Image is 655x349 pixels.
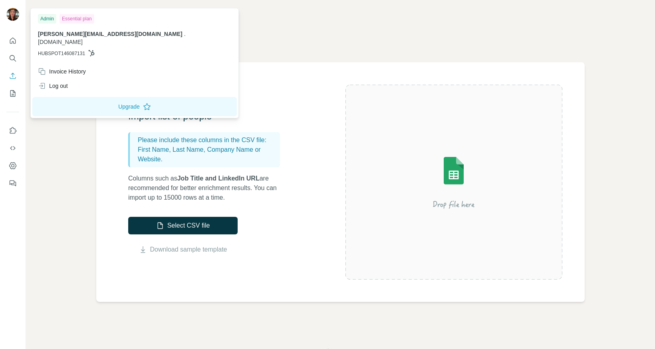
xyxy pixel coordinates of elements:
[150,245,227,254] a: Download sample template
[6,141,19,155] button: Use Surfe API
[128,174,288,202] p: Columns such as are recommended for better enrichment results. You can import up to 15000 rows at...
[6,51,19,65] button: Search
[128,217,238,234] button: Select CSV file
[38,39,83,45] span: [DOMAIN_NAME]
[177,175,260,182] span: Job Title and LinkedIn URL
[128,245,238,254] button: Download sample template
[6,176,19,190] button: Feedback
[6,8,19,21] img: Avatar
[32,97,237,116] button: Upgrade
[60,14,94,24] div: Essential plan
[138,135,277,145] p: Please include these columns in the CSV file:
[6,123,19,138] button: Use Surfe on LinkedIn
[6,86,19,101] button: My lists
[38,67,86,75] div: Invoice History
[38,14,56,24] div: Admin
[38,31,183,37] span: [PERSON_NAME][EMAIL_ADDRESS][DOMAIN_NAME]
[138,145,277,164] p: First Name, Last Name, Company Name or Website.
[38,82,68,90] div: Log out
[184,31,186,37] span: .
[382,134,526,230] img: Surfe Illustration - Drop file here or select below
[38,50,85,57] span: HUBSPOT146087131
[6,34,19,48] button: Quick start
[6,159,19,173] button: Dashboard
[6,69,19,83] button: Enrich CSV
